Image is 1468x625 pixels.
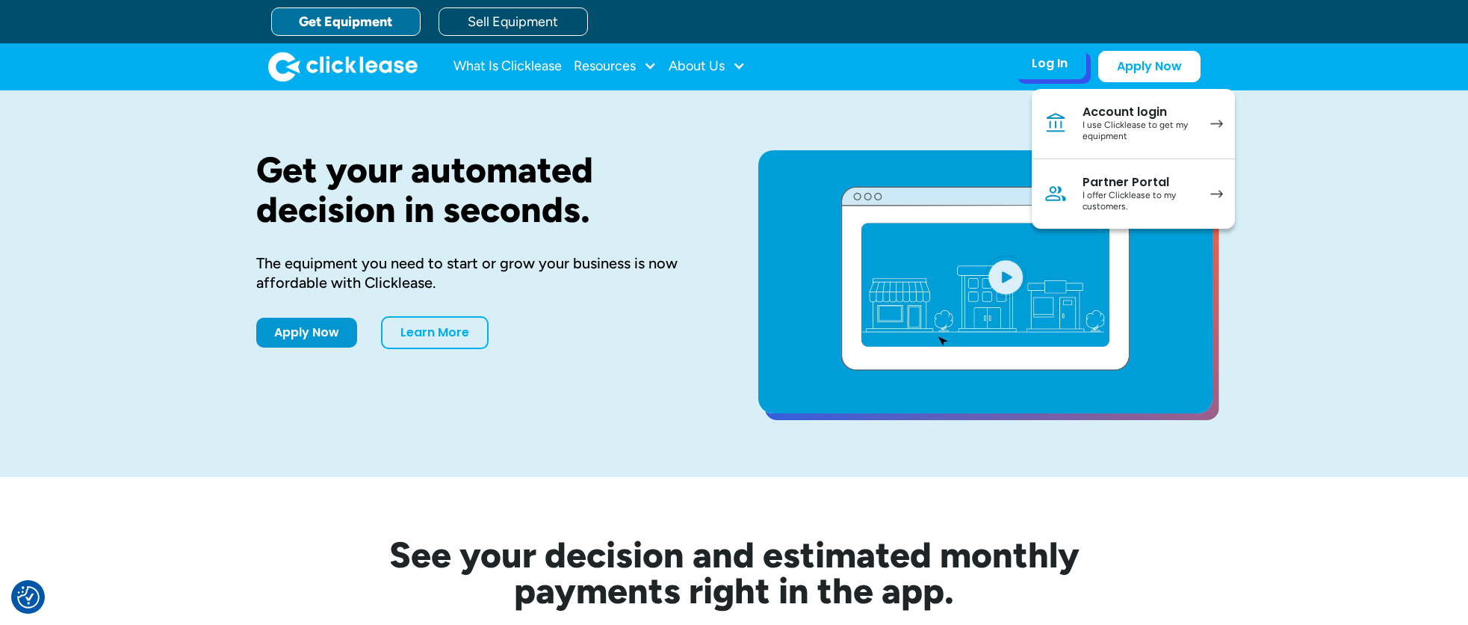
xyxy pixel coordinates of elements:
[1032,89,1235,159] a: Account loginI use Clicklease to get my equipment
[256,253,710,292] div: The equipment you need to start or grow your business is now affordable with Clicklease.
[17,586,40,609] img: Revisit consent button
[669,52,746,81] div: About Us
[1032,56,1068,71] div: Log In
[1083,190,1195,213] div: I offer Clicklease to my customers.
[256,150,710,230] h1: Get your automated decision in seconds.
[1044,111,1068,135] img: Bank icon
[1044,182,1068,206] img: Person icon
[1210,120,1223,128] img: arrow
[758,150,1213,413] a: open lightbox
[256,318,357,348] a: Apply Now
[316,537,1153,609] h2: See your decision and estimated monthly payments right in the app.
[268,52,418,81] img: Clicklease logo
[453,52,562,81] a: What Is Clicklease
[1083,105,1195,120] div: Account login
[1032,89,1235,229] nav: Log In
[1098,51,1201,82] a: Apply Now
[574,52,657,81] div: Resources
[1083,175,1195,190] div: Partner Portal
[268,52,418,81] a: home
[1210,190,1223,198] img: arrow
[985,256,1026,298] img: Blue play button logo on a light blue circular background
[271,7,421,36] a: Get Equipment
[1083,120,1195,143] div: I use Clicklease to get my equipment
[381,316,489,349] a: Learn More
[1032,159,1235,229] a: Partner PortalI offer Clicklease to my customers.
[17,586,40,609] button: Consent Preferences
[439,7,588,36] a: Sell Equipment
